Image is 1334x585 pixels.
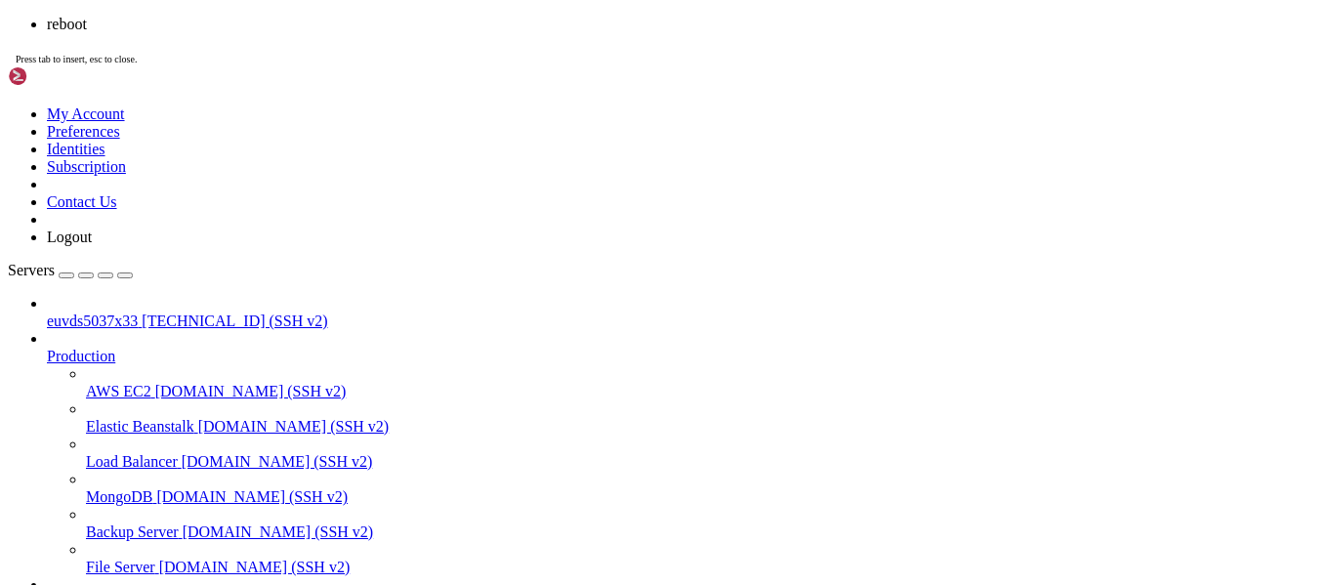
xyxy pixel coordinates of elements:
span: MongoDB [86,488,152,505]
x-row: 53 files removed [8,43,1078,61]
x-row: Please reboot the server! [8,61,1078,78]
span: AWS EC2 [86,383,151,399]
x-row: -bash: Password:: command not found [8,201,1078,219]
span: [TECHNICAL_ID] (SSH v2) [142,313,327,329]
x-row: -bash: Please: command not found [8,359,1078,377]
x-row: euvds5037x33:/usr/local/src# shutdown -r now [8,96,1078,113]
x-row: Write down login details and press ENTER for server reboot! [8,25,1078,43]
x-row: Reboot command: shutdown -r now [8,78,1078,96]
x-row: -bash: SSL:: command not found [8,148,1078,166]
li: File Server [DOMAIN_NAME] (SSH v2) [86,541,1326,576]
img: Shellngn [8,66,120,86]
a: AWS EC2 [DOMAIN_NAME] (SSH v2) [86,383,1326,400]
x-row: -bash: ---------------------: command not found [8,166,1078,184]
x-row: -bash: syntax error near unexpected token `(' [8,254,1078,272]
a: Subscription [47,158,126,175]
x-row: -bash: [URL][TECHNICAL_ID]: No such file or directory [8,131,1078,148]
a: Contact Us [47,193,117,210]
x-row: -bash: euvds5037x33:/usr/local/src#: No such file or directory [8,395,1078,412]
li: Production [47,330,1326,576]
li: AWS EC2 [DOMAIN_NAME] (SSH v2) [86,365,1326,400]
span: Press tab to insert, esc to close. [16,54,137,64]
li: MongoDB [DOMAIN_NAME] (SSH v2) [86,471,1326,506]
a: Load Balancer [DOMAIN_NAME] (SSH v2) [86,453,1326,471]
a: Identities [47,141,105,157]
span: Load Balancer [86,453,178,470]
a: MongoDB [DOMAIN_NAME] (SSH v2) [86,488,1326,506]
x-row: euvds5037x33:/usr/local/src# [8,412,1078,430]
span: Backup Server [86,523,179,540]
li: euvds5037x33 [TECHNICAL_ID] (SSH v2) [47,295,1326,330]
span: [DOMAIN_NAME] (SSH v2) [198,418,390,435]
li: Backup Server [DOMAIN_NAME] (SSH v2) [86,506,1326,541]
x-row: -bash: Go: command not found [8,113,1078,131]
span: [DOMAIN_NAME] (SSH v2) [159,559,351,575]
span: File Server [86,559,155,575]
span: [DOMAIN_NAME] (SSH v2) [156,488,348,505]
a: File Server [DOMAIN_NAME] (SSH v2) [86,559,1326,576]
x-row: -bash: certs: command not found [8,289,1078,307]
a: Servers [8,262,133,278]
span: Elastic Beanstalk [86,418,194,435]
x-row: -bash: Reboot: command not found [8,377,1078,395]
span: [DOMAIN_NAME] (SSH v2) [155,383,347,399]
x-row: -bash: Write: command not found [8,324,1078,342]
a: Backup Server [DOMAIN_NAME] (SSH v2) [86,523,1326,541]
span: euvds5037x33 [47,313,138,329]
span: Production [47,348,115,364]
li: Elastic Beanstalk [DOMAIN_NAME] (SSH v2) [86,400,1326,436]
div: (31, 24) [263,430,271,447]
span: [DOMAIN_NAME] (SSH v2) [182,453,373,470]
x-row: -bash: Username:: command not found [8,184,1078,201]
x-row: -bash: MySQL: command not found [8,219,1078,236]
a: Preferences [47,123,120,140]
li: Load Balancer [DOMAIN_NAME] (SSH v2) [86,436,1326,471]
span: [DOMAIN_NAME] (SSH v2) [183,523,374,540]
span: Servers [8,262,55,278]
x-row: -bash: CentOS: command not found [8,236,1078,254]
li: reboot [47,16,1326,33]
a: Logout [47,229,92,245]
x-row: Visit for help: [DOMAIN_NAME] [8,8,1078,25]
x-row: -bash: 53: command not found [8,342,1078,359]
x-row: -bash: SSL: command not found [8,272,1078,289]
a: Elastic Beanstalk [DOMAIN_NAME] (SSH v2) [86,418,1326,436]
x-row: euvds5037x33:/usr/local/src# re [8,430,1078,447]
a: My Account [47,105,125,122]
a: euvds5037x33 [TECHNICAL_ID] (SSH v2) [47,313,1326,330]
x-row: -bash: Visit: command not found [8,307,1078,324]
a: Production [47,348,1326,365]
